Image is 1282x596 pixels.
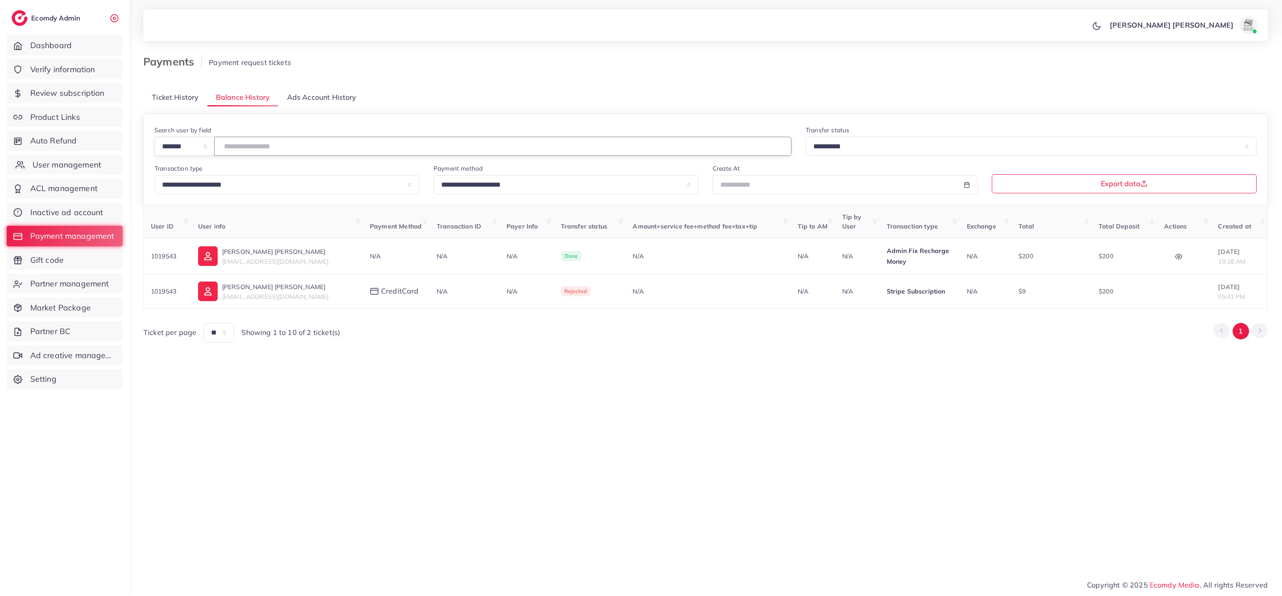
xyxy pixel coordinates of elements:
img: ic-user-info.36bf1079.svg [198,282,218,301]
span: creditCard [381,286,419,296]
p: N/A [798,251,828,261]
span: ACL management [30,183,97,194]
a: Setting [7,369,122,389]
a: Market Package [7,298,122,318]
span: Ticket per page [143,327,196,338]
span: Total [1018,222,1034,230]
span: Partner management [30,278,109,290]
span: $200 [1018,252,1033,260]
span: Inactive ad account [30,207,103,218]
span: [EMAIL_ADDRESS][DOMAIN_NAME] [222,257,329,265]
p: Admin Fix Recharge Money [887,245,953,267]
span: Copyright © 2025 [1087,580,1268,590]
span: Tip by User [842,213,862,230]
span: [EMAIL_ADDRESS][DOMAIN_NAME] [222,293,329,301]
a: Product Links [7,107,122,127]
a: Partner BC [7,321,122,342]
p: N/A [507,251,547,261]
p: N/A [842,251,872,261]
span: Payer Info [507,222,538,230]
a: [PERSON_NAME] [PERSON_NAME]avatar [1105,16,1261,34]
a: Verify information [7,59,122,80]
a: Review subscription [7,83,122,103]
a: Gift code [7,250,122,270]
a: logoEcomdy Admin [12,10,82,26]
span: Payment management [30,230,114,242]
div: N/A [633,252,783,261]
div: N/A [633,287,783,296]
span: Amount+service fee+method fee+tax+tip [633,222,757,230]
p: $200 [1099,251,1150,261]
span: Showing 1 to 10 of 2 ticket(s) [241,327,340,338]
h2: Ecomdy Admin [31,14,82,22]
button: Go to page 1 [1233,323,1249,339]
p: N/A [842,286,872,297]
span: 10:18 AM [1218,257,1245,265]
p: 1019543 [151,286,184,297]
div: N/A [370,252,422,261]
a: Dashboard [7,35,122,56]
span: Setting [30,373,57,385]
a: Inactive ad account [7,202,122,223]
p: [DATE] [1218,246,1260,257]
span: Ad creative management [30,350,116,361]
p: [PERSON_NAME] [PERSON_NAME] [222,282,329,292]
span: Auto Refund [30,135,77,147]
span: Dashboard [30,40,72,51]
span: Rejected [561,286,590,296]
span: N/A [967,287,978,295]
span: Created at [1218,222,1251,230]
h3: Payments [143,55,202,68]
span: Balance History [216,92,270,102]
p: [PERSON_NAME] [PERSON_NAME] [1110,20,1233,30]
span: Transaction type [887,222,938,230]
span: Tip to AM [798,222,828,230]
a: Ad creative management [7,345,122,366]
span: Verify information [30,64,95,75]
label: Transaction type [154,164,203,173]
span: Exchange [967,222,996,230]
span: Gift code [30,254,64,266]
a: Auto Refund [7,131,122,151]
label: Payment method [434,164,483,173]
span: Ticket History [152,92,199,102]
a: User management [7,155,122,175]
span: Done [561,251,582,261]
span: User management [32,159,101,171]
span: Payment Method [370,222,422,230]
img: payment [370,288,379,295]
a: Ecomdy Media [1150,580,1200,589]
span: Payment request tickets [209,58,291,67]
p: Stripe Subscription [887,286,953,297]
button: Export data [992,174,1257,193]
span: Partner BC [30,326,71,337]
span: $9 [1018,287,1026,295]
a: ACL management [7,178,122,199]
span: Export data [1101,180,1148,187]
img: ic-user-info.36bf1079.svg [198,246,218,266]
span: Actions [1164,222,1187,230]
ul: Pagination [1213,323,1268,339]
img: logo [12,10,28,26]
p: N/A [507,286,547,297]
img: avatar [1239,16,1257,34]
span: Review subscription [30,87,105,99]
a: Payment management [7,226,122,246]
span: N/A [437,287,447,295]
span: Transaction ID [437,222,481,230]
span: N/A [967,252,978,260]
p: 1019543 [151,251,184,261]
label: Search user by field [154,126,211,135]
p: N/A [798,286,828,297]
p: [PERSON_NAME] [PERSON_NAME] [222,246,329,257]
span: N/A [437,252,447,260]
label: Create At [713,164,740,173]
span: Transfer status [561,222,607,230]
span: Market Package [30,302,91,314]
label: Transfer status [806,126,849,135]
span: 05:41 PM [1218,293,1245,301]
p: [DATE] [1218,282,1260,292]
span: Ads Account History [287,92,357,102]
p: $200 [1099,286,1150,297]
span: User ID [151,222,174,230]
